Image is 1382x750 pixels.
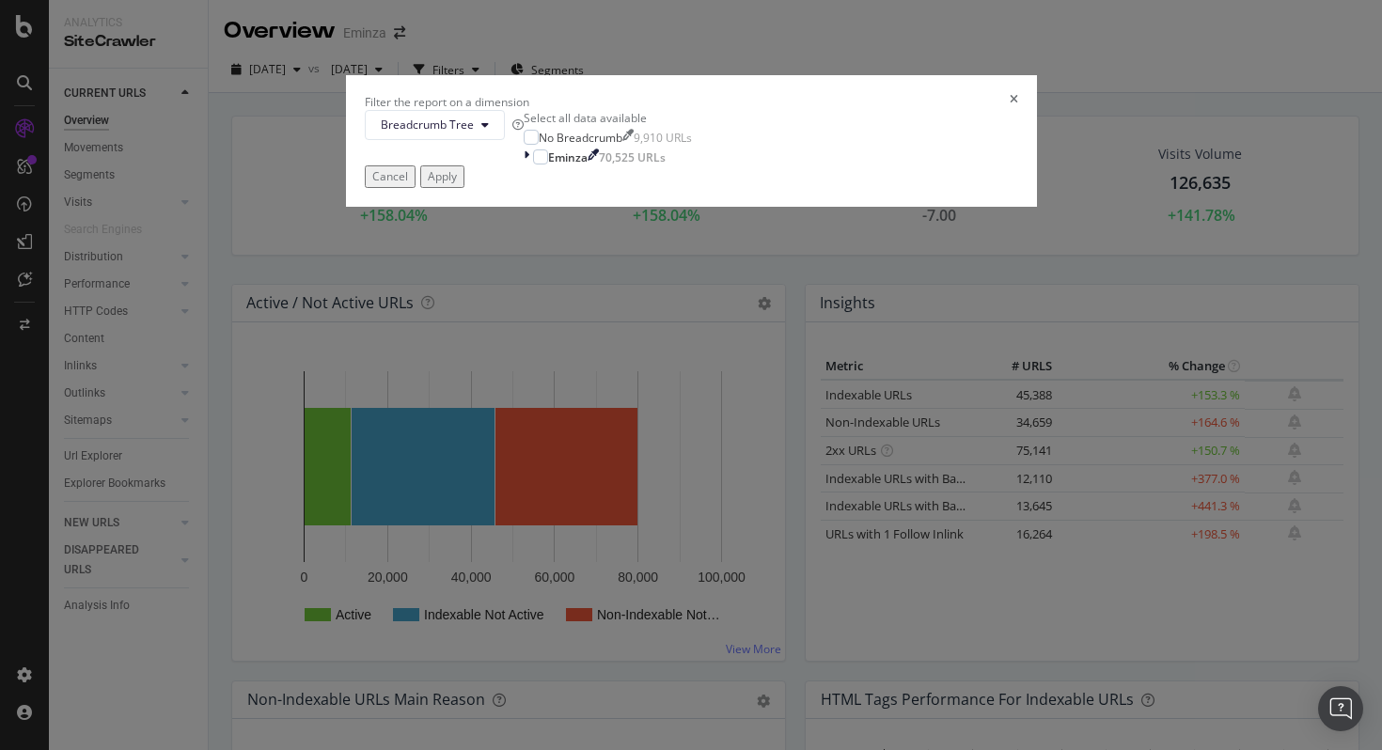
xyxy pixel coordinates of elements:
div: No Breadcrumb [539,130,622,146]
div: Eminza [548,149,588,165]
div: 70,525 URLs [599,149,666,165]
div: Cancel [372,168,408,184]
div: modal [346,75,1037,207]
span: Breadcrumb Tree [381,117,474,133]
div: Filter the report on a dimension [365,94,529,110]
button: Cancel [365,165,416,187]
div: Apply [428,168,457,184]
div: times [1010,94,1018,110]
div: Open Intercom Messenger [1318,686,1363,731]
button: Apply [420,165,464,187]
div: 9,910 URLs [634,130,692,146]
div: Select all data available [524,110,692,126]
button: Breadcrumb Tree [365,110,505,140]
